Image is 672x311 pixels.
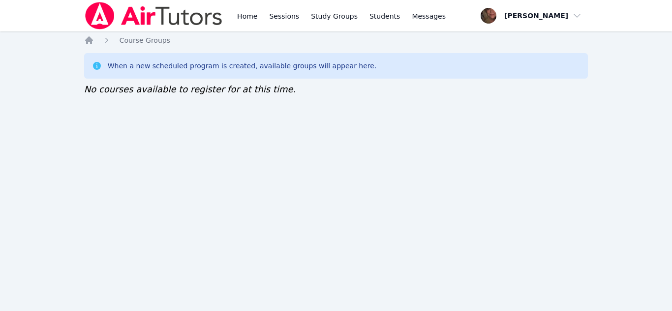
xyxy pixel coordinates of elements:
[84,84,296,94] span: No courses available to register for at this time.
[84,2,223,29] img: Air Tutors
[412,11,446,21] span: Messages
[120,36,170,44] span: Course Groups
[108,61,377,71] div: When a new scheduled program is created, available groups will appear here.
[84,35,588,45] nav: Breadcrumb
[120,35,170,45] a: Course Groups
